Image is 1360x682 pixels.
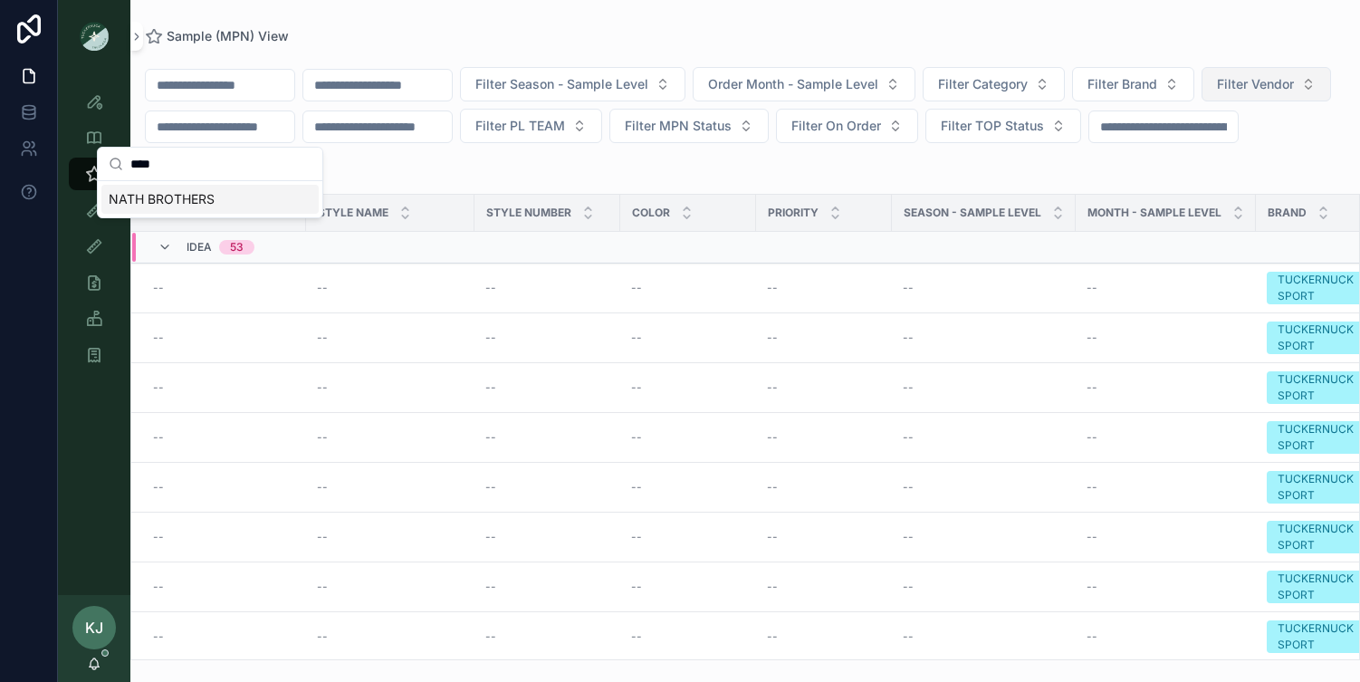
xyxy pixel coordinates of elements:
[631,430,642,445] span: --
[317,629,464,644] a: --
[187,240,212,255] span: Idea
[1268,206,1307,220] span: Brand
[485,331,609,345] a: --
[153,331,164,345] span: --
[153,430,164,445] span: --
[98,181,322,217] div: Suggestions
[904,206,1041,220] span: Season - Sample Level
[317,530,464,544] a: --
[776,109,918,143] button: Select Button
[486,206,571,220] span: Style Number
[167,27,289,45] span: Sample (MPN) View
[767,430,881,445] a: --
[767,629,778,644] span: --
[153,430,295,445] a: --
[1217,75,1294,93] span: Filter Vendor
[1087,580,1245,594] a: --
[1087,331,1097,345] span: --
[230,240,244,255] div: 53
[631,380,642,395] span: --
[903,530,1065,544] a: --
[631,629,745,644] a: --
[903,430,1065,445] a: --
[1087,281,1245,295] a: --
[318,206,388,220] span: Style Name
[631,281,745,295] a: --
[631,331,745,345] a: --
[153,530,295,544] a: --
[485,380,496,395] span: --
[1087,629,1097,644] span: --
[485,530,609,544] a: --
[903,281,914,295] span: --
[1087,530,1245,544] a: --
[903,530,914,544] span: --
[475,75,648,93] span: Filter Season - Sample Level
[1087,206,1221,220] span: MONTH - SAMPLE LEVEL
[791,117,881,135] span: Filter On Order
[485,480,609,495] a: --
[903,580,914,594] span: --
[485,281,609,295] a: --
[903,380,1065,395] a: --
[903,331,1065,345] a: --
[767,530,881,544] a: --
[485,380,609,395] a: --
[631,629,642,644] span: --
[767,430,778,445] span: --
[1087,380,1245,395] a: --
[767,480,881,495] a: --
[153,281,164,295] span: --
[485,331,496,345] span: --
[631,580,642,594] span: --
[903,480,1065,495] a: --
[317,331,464,345] a: --
[317,580,464,594] a: --
[767,580,778,594] span: --
[1087,430,1097,445] span: --
[317,281,464,295] a: --
[631,530,745,544] a: --
[1087,331,1245,345] a: --
[109,190,215,208] span: NATH BROTHERS
[767,281,778,295] span: --
[767,380,881,395] a: --
[153,580,295,594] a: --
[631,331,642,345] span: --
[485,580,609,594] a: --
[460,109,602,143] button: Select Button
[153,281,295,295] a: --
[317,331,328,345] span: --
[631,380,745,395] a: --
[693,67,915,101] button: Select Button
[485,480,496,495] span: --
[631,480,642,495] span: --
[923,67,1065,101] button: Select Button
[85,617,103,639] span: KJ
[317,580,328,594] span: --
[1087,281,1097,295] span: --
[317,480,464,495] a: --
[153,530,164,544] span: --
[1087,480,1097,495] span: --
[631,281,642,295] span: --
[767,580,881,594] a: --
[58,72,130,395] div: scrollable content
[903,430,914,445] span: --
[767,331,778,345] span: --
[485,629,609,644] a: --
[485,430,496,445] span: --
[1087,629,1245,644] a: --
[631,480,745,495] a: --
[708,75,878,93] span: Order Month - Sample Level
[767,480,778,495] span: --
[317,281,328,295] span: --
[485,430,609,445] a: --
[153,629,164,644] span: --
[317,480,328,495] span: --
[903,331,914,345] span: --
[153,480,295,495] a: --
[925,109,1081,143] button: Select Button
[460,67,685,101] button: Select Button
[631,580,745,594] a: --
